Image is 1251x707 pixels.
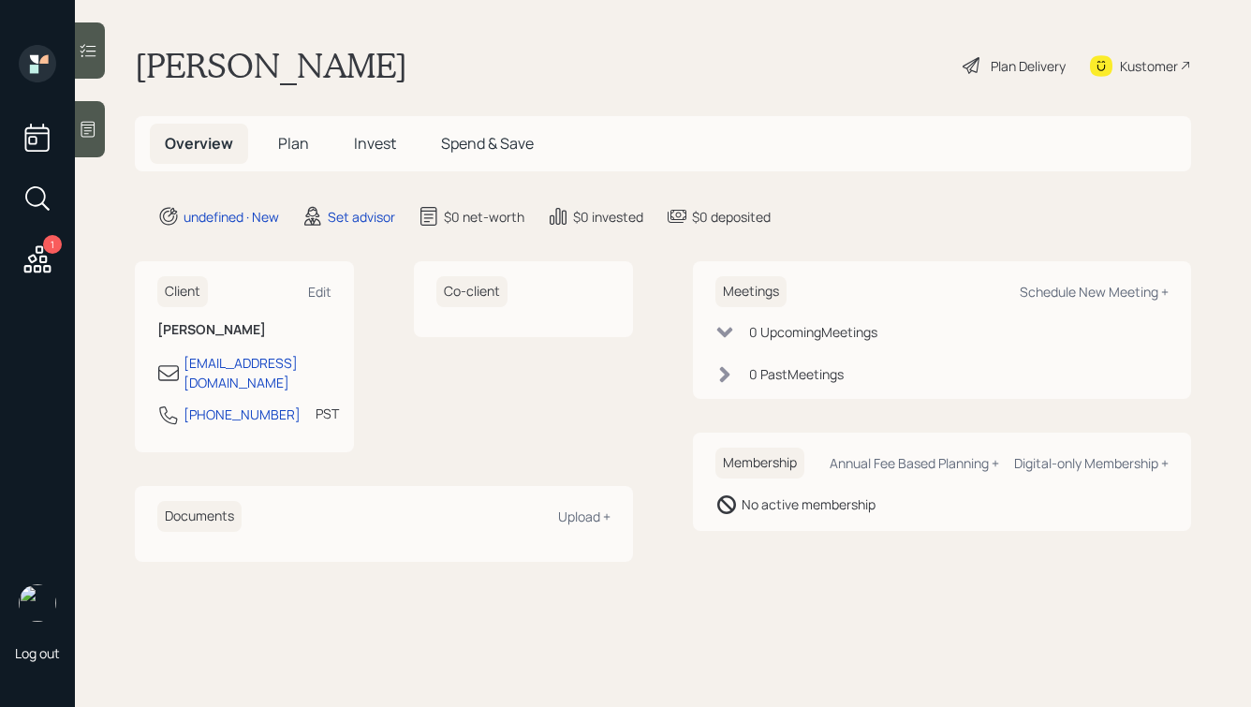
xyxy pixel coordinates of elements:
div: Kustomer [1120,56,1178,76]
img: hunter_neumayer.jpg [19,584,56,622]
h1: [PERSON_NAME] [135,45,407,86]
h6: Meetings [715,276,787,307]
div: No active membership [742,494,876,514]
h6: Membership [715,448,804,479]
span: Spend & Save [441,133,534,154]
div: PST [316,404,339,423]
div: 1 [43,235,62,254]
span: Plan [278,133,309,154]
div: Set advisor [328,207,395,227]
h6: Co-client [436,276,508,307]
div: $0 net-worth [444,207,524,227]
div: Digital-only Membership + [1014,454,1169,472]
div: [EMAIL_ADDRESS][DOMAIN_NAME] [184,353,331,392]
div: 0 Upcoming Meeting s [749,322,877,342]
div: $0 deposited [692,207,771,227]
div: 0 Past Meeting s [749,364,844,384]
h6: [PERSON_NAME] [157,322,331,338]
div: Log out [15,644,60,662]
span: Invest [354,133,396,154]
h6: Documents [157,501,242,532]
h6: Client [157,276,208,307]
div: Plan Delivery [991,56,1066,76]
div: [PHONE_NUMBER] [184,405,301,424]
div: Schedule New Meeting + [1020,283,1169,301]
span: Overview [165,133,233,154]
div: Annual Fee Based Planning + [830,454,999,472]
div: Edit [308,283,331,301]
div: $0 invested [573,207,643,227]
div: Upload + [558,508,611,525]
div: undefined · New [184,207,279,227]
